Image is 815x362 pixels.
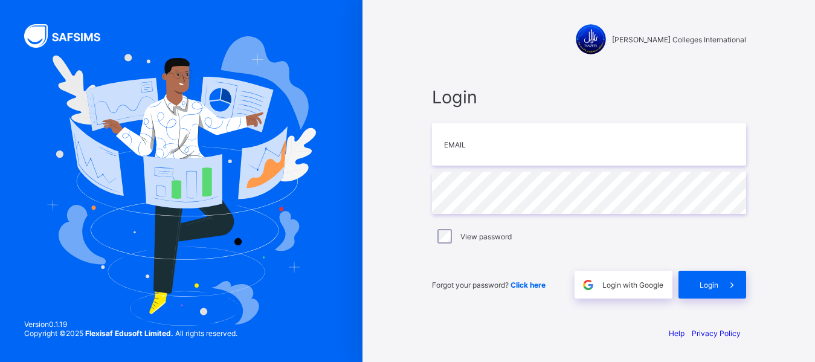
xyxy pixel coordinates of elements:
label: View password [460,232,512,241]
span: Login [432,86,746,108]
span: Login with Google [602,280,663,289]
img: google.396cfc9801f0270233282035f929180a.svg [581,278,595,292]
a: Help [669,329,685,338]
a: Click here [511,280,546,289]
span: Version 0.1.19 [24,320,237,329]
img: SAFSIMS Logo [24,24,115,48]
span: Login [700,280,718,289]
img: Hero Image [47,36,316,326]
a: Privacy Policy [692,329,741,338]
strong: Flexisaf Edusoft Limited. [85,329,173,338]
span: [PERSON_NAME] Colleges International [612,35,746,44]
span: Forgot your password? [432,280,546,289]
span: Copyright © 2025 All rights reserved. [24,329,237,338]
